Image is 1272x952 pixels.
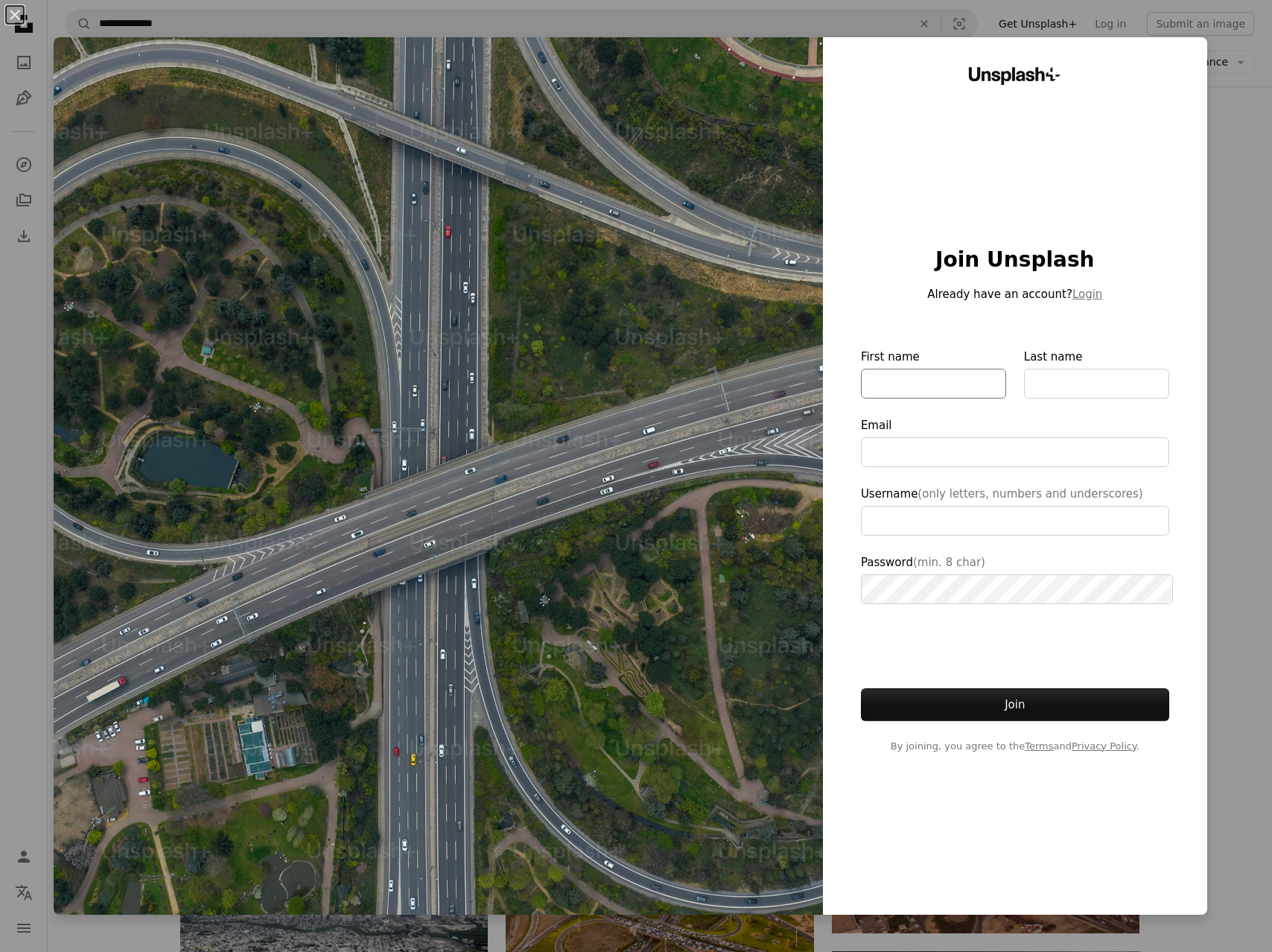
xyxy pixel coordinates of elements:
[861,574,1173,604] input: Password(min. 8 char)
[918,487,1142,501] span: (only letters, numbers and underscores)
[861,553,1169,604] label: Password
[861,506,1169,536] input: Username(only letters, numbers and underscores)
[861,416,1169,467] label: Email
[1072,740,1136,752] a: Privacy Policy
[1024,348,1169,399] label: Last name
[861,285,1169,303] p: Already have an account?
[861,437,1169,467] input: Email
[861,348,1006,399] label: First name
[861,369,1006,399] input: First name
[861,739,1169,754] span: By joining, you agree to the and .
[861,688,1169,721] button: Join
[1072,285,1102,303] button: Login
[861,247,1169,273] h1: Join Unsplash
[913,556,985,569] span: (min. 8 char)
[1025,740,1053,752] a: Terms
[1024,369,1169,399] input: Last name
[861,485,1169,536] label: Username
